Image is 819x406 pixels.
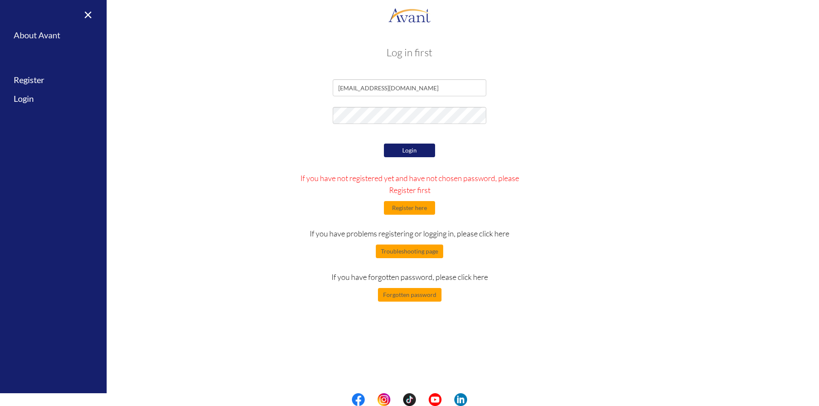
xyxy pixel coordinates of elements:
button: Forgotten password [378,288,441,302]
h3: Log in first [166,47,653,58]
img: blank.png [390,393,403,406]
img: li.png [454,393,467,406]
button: Register here [384,201,435,215]
img: yt.png [429,393,441,406]
img: in.png [378,393,390,406]
img: blank.png [416,393,429,406]
p: If you have problems registering or logging in, please click here [291,227,528,239]
img: fb.png [352,393,365,406]
button: Login [384,144,435,157]
input: Email [333,79,486,96]
img: tt.png [403,393,416,406]
img: logo.png [388,2,431,28]
img: blank.png [441,393,454,406]
button: Troubleshooting page [376,245,443,258]
p: If you have not registered yet and have not chosen password, please Register first [291,172,528,196]
img: blank.png [365,393,378,406]
p: If you have forgotten password, please click here [291,271,528,283]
